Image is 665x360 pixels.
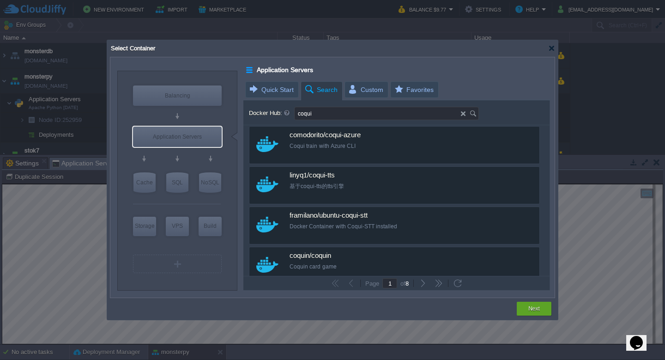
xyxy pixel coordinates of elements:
div: Load Balancer [133,85,222,106]
div: of [397,280,412,287]
span: Custom [348,82,383,98]
span: 8 [405,280,409,287]
span: Search [304,82,338,98]
div: VPS [166,217,189,235]
div: Application Servers [133,127,222,147]
div: Build [199,217,222,235]
div: Coqui train with Azure CLI [290,142,512,150]
div: Coquin card game [290,263,512,271]
div: NoSQL Databases [199,172,221,193]
div: Balancing [133,85,222,106]
div: Elastic VPS [166,217,189,236]
img: docker-w48.svg [256,177,278,192]
div: SQL Databases [166,172,188,193]
div: SQL [166,172,188,193]
div: Cache [133,172,156,193]
img: docker-w48.svg [256,257,278,273]
button: Next [528,304,540,313]
span: comodorito/coqui-azure [290,131,361,140]
span: Quick Start [248,82,294,98]
span: coquin/coquin [290,252,331,260]
img: docker-w48.svg [256,217,278,232]
span: linyq1/coqui-tts [290,171,335,180]
div: 基于coqui-tts的tts引擎 [290,183,512,190]
img: docker-w48.svg [256,136,278,152]
div: Storage [133,217,156,235]
div: Page [362,280,382,287]
div: Docker Container with Coqui-STT installed [290,223,512,231]
div: NoSQL [199,172,221,193]
div: Storage Containers [133,217,156,236]
div: Application Servers [246,64,254,76]
span: Favorites [393,82,434,98]
iframe: chat widget [626,323,656,351]
span: Select Container [110,45,155,52]
div: Create New Layer [133,255,222,273]
div: Build Node [199,217,222,236]
label: Docker Hub: [249,107,293,120]
span: framilano/ubuntu-coqui-stt [290,212,368,220]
